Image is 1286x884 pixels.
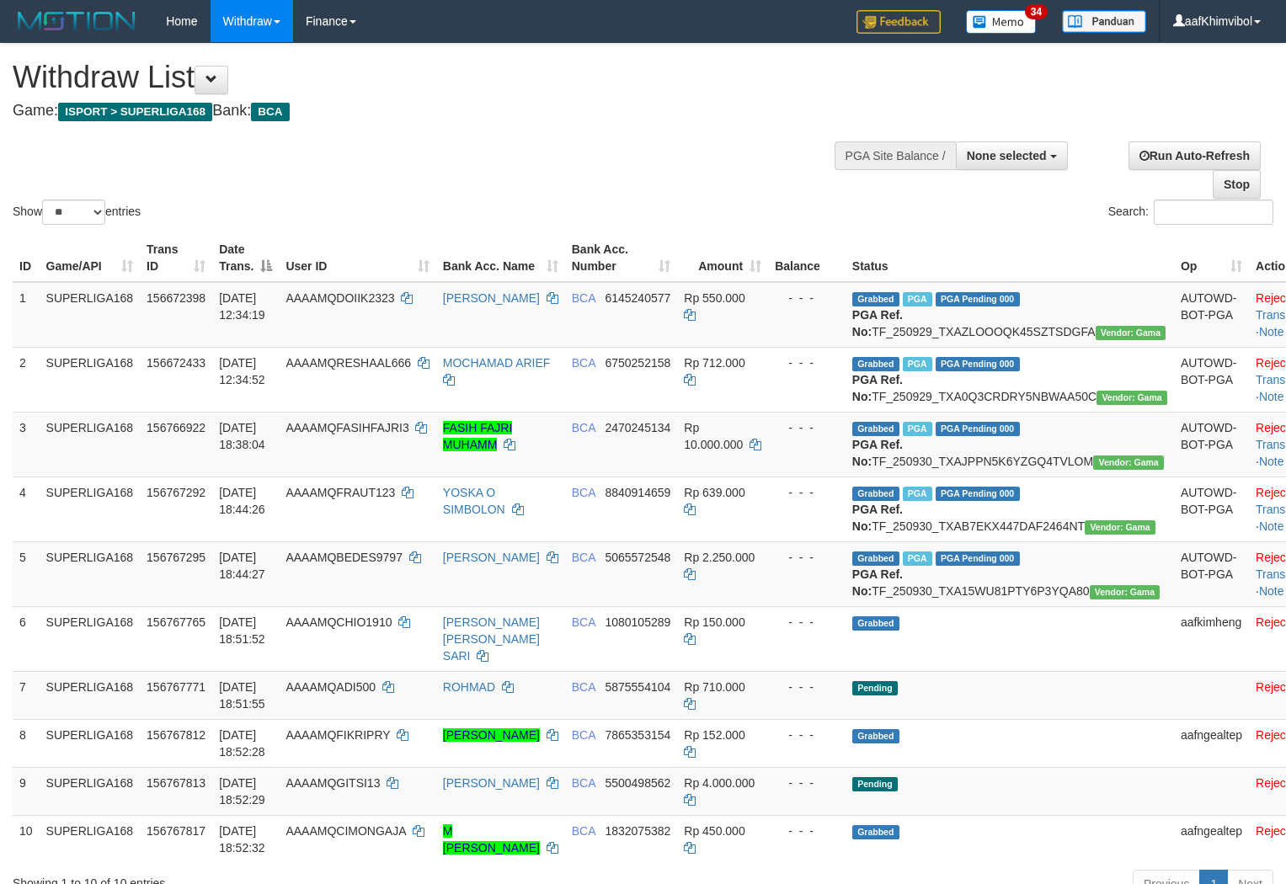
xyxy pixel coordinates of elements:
span: BCA [572,356,595,370]
span: 156767765 [147,615,205,629]
td: SUPERLIGA168 [40,671,141,719]
span: [DATE] 12:34:19 [219,291,265,322]
th: Amount: activate to sort column ascending [677,234,768,282]
span: ISPORT > SUPERLIGA168 [58,103,212,121]
td: TF_250929_TXAZLOOOQK45SZTSDGFA [846,282,1174,348]
span: Grabbed [852,551,899,566]
a: [PERSON_NAME] [PERSON_NAME] SARI [443,615,540,663]
span: Rp 4.000.000 [684,776,755,790]
td: 7 [13,671,40,719]
span: Marked by aafsoycanthlai [903,292,932,306]
div: - - - [775,679,839,695]
span: 156767295 [147,551,205,564]
span: BCA [572,728,595,742]
td: aafkimheng [1174,606,1249,671]
div: PGA Site Balance / [835,141,956,170]
td: SUPERLIGA168 [40,767,141,815]
span: Vendor URL: https://trx31.1velocity.biz [1085,520,1155,535]
span: Grabbed [852,729,899,743]
span: [DATE] 18:51:52 [219,615,265,646]
span: PGA Pending [936,487,1020,501]
span: [DATE] 18:44:26 [219,486,265,516]
div: - - - [775,290,839,306]
span: Marked by aafsoycanthlai [903,357,932,371]
span: Copy 2470245134 to clipboard [605,421,670,434]
span: Rp 10.000.000 [684,421,743,451]
img: Feedback.jpg [856,10,941,34]
img: MOTION_logo.png [13,8,141,34]
td: 8 [13,719,40,767]
b: PGA Ref. No: [852,567,903,598]
th: User ID: activate to sort column ascending [279,234,435,282]
span: BCA [572,615,595,629]
span: Vendor URL: https://trx31.1velocity.biz [1097,391,1167,405]
span: Grabbed [852,825,899,839]
td: SUPERLIGA168 [40,815,141,863]
span: AAAAMQFASIHFAJRI3 [285,421,408,434]
span: Vendor URL: https://trx31.1velocity.biz [1090,585,1161,599]
span: [DATE] 18:52:29 [219,776,265,807]
span: Marked by aafsoumeymey [903,422,932,436]
td: SUPERLIGA168 [40,412,141,477]
span: BCA [572,776,595,790]
td: SUPERLIGA168 [40,719,141,767]
div: - - - [775,775,839,791]
span: [DATE] 18:38:04 [219,421,265,451]
th: Date Trans.: activate to sort column descending [212,234,279,282]
td: SUPERLIGA168 [40,477,141,541]
span: [DATE] 18:52:32 [219,824,265,855]
span: Vendor URL: https://trx31.1velocity.biz [1096,326,1166,340]
span: Rp 710.000 [684,680,744,694]
td: SUPERLIGA168 [40,282,141,348]
td: 9 [13,767,40,815]
th: Status [846,234,1174,282]
span: [DATE] 18:51:55 [219,680,265,711]
label: Search: [1108,200,1273,225]
span: 156767817 [147,824,205,838]
h4: Game: Bank: [13,103,840,120]
img: panduan.png [1062,10,1146,33]
span: [DATE] 18:44:27 [219,551,265,581]
a: [PERSON_NAME] [443,776,540,790]
div: - - - [775,354,839,371]
td: SUPERLIGA168 [40,606,141,671]
a: Note [1259,519,1284,533]
td: aafngealtep [1174,719,1249,767]
span: Grabbed [852,292,899,306]
span: PGA Pending [936,292,1020,306]
td: 1 [13,282,40,348]
span: Rp 712.000 [684,356,744,370]
td: AUTOWD-BOT-PGA [1174,541,1249,606]
td: 5 [13,541,40,606]
span: 156672398 [147,291,205,305]
td: 10 [13,815,40,863]
span: BCA [572,291,595,305]
a: M [PERSON_NAME] [443,824,540,855]
span: BCA [572,421,595,434]
td: 2 [13,347,40,412]
span: Marked by aafsoycanthlai [903,487,932,501]
span: PGA Pending [936,551,1020,566]
span: Grabbed [852,357,899,371]
span: PGA Pending [936,422,1020,436]
div: - - - [775,484,839,501]
span: Copy 8840914659 to clipboard [605,486,670,499]
span: Copy 1832075382 to clipboard [605,824,670,838]
a: [PERSON_NAME] [443,551,540,564]
span: 156766922 [147,421,205,434]
a: Note [1259,390,1284,403]
td: SUPERLIGA168 [40,347,141,412]
b: PGA Ref. No: [852,308,903,338]
a: Note [1259,584,1284,598]
td: 6 [13,606,40,671]
span: Pending [852,777,898,791]
span: Copy 6750252158 to clipboard [605,356,670,370]
span: AAAAMQFRAUT123 [285,486,395,499]
td: TF_250929_TXA0Q3CRDRY5NBWAA50C [846,347,1174,412]
td: AUTOWD-BOT-PGA [1174,282,1249,348]
span: 156767813 [147,776,205,790]
span: AAAAMQBEDES9797 [285,551,403,564]
div: - - - [775,549,839,566]
h1: Withdraw List [13,61,840,94]
span: AAAAMQDOIIK2323 [285,291,394,305]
